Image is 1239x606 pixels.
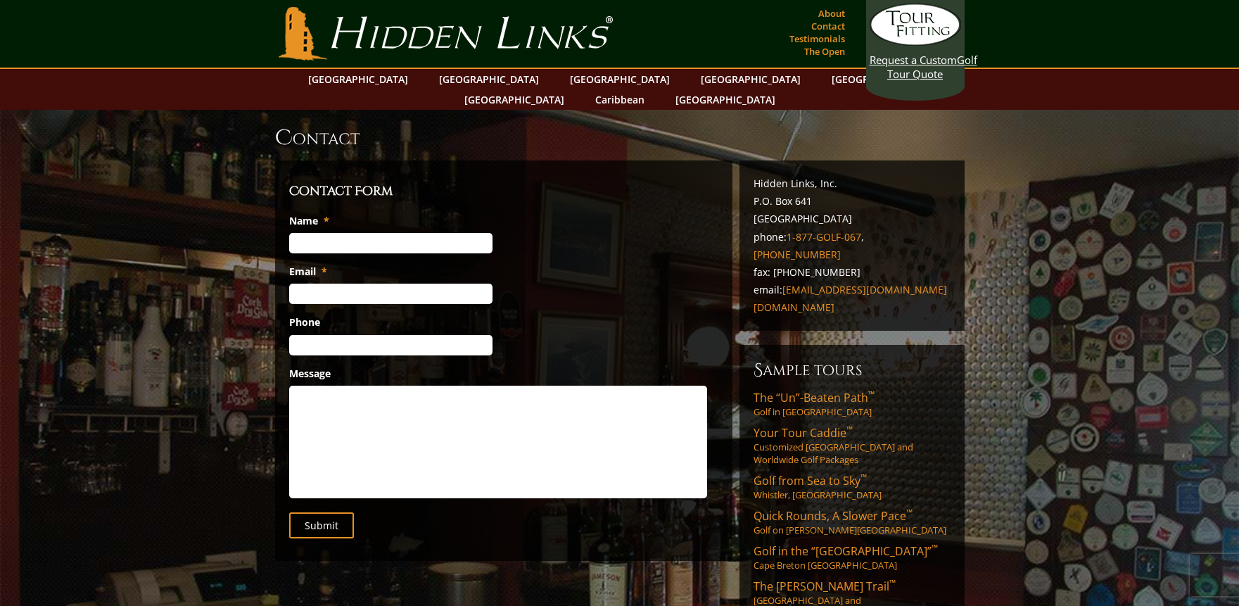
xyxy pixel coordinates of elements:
[754,248,841,261] a: [PHONE_NUMBER]
[754,508,913,524] span: Quick Rounds, A Slower Pace
[754,579,896,594] span: The [PERSON_NAME] Trail
[289,367,331,380] label: Message
[754,425,951,466] a: Your Tour Caddie™Customized [GEOGRAPHIC_DATA] and Worldwide Golf Packages
[432,69,546,89] a: [GEOGRAPHIC_DATA]
[889,577,896,589] sup: ™
[870,53,957,67] span: Request a Custom
[801,42,849,61] a: The Open
[906,507,913,519] sup: ™
[754,473,867,488] span: Golf from Sea to Sky
[668,89,782,110] a: [GEOGRAPHIC_DATA]
[782,283,947,296] a: [EMAIL_ADDRESS][DOMAIN_NAME]
[588,89,652,110] a: Caribbean
[457,89,571,110] a: [GEOGRAPHIC_DATA]
[815,4,849,23] a: About
[754,390,875,405] span: The “Un”-Beaten Path
[289,182,718,201] h3: Contact Form
[301,69,415,89] a: [GEOGRAPHIC_DATA]
[289,512,354,538] input: Submit
[563,69,677,89] a: [GEOGRAPHIC_DATA]
[754,359,951,381] h6: Sample Tours
[787,230,861,244] a: 1-877-GOLF-067
[289,265,327,278] label: Email
[754,390,951,418] a: The “Un”-Beaten Path™Golf in [GEOGRAPHIC_DATA]
[289,215,329,227] label: Name
[754,175,951,317] p: Hidden Links, Inc. P.O. Box 641 [GEOGRAPHIC_DATA] phone: , fax: [PHONE_NUMBER] email:
[754,543,951,572] a: Golf in the “[GEOGRAPHIC_DATA]”™Cape Breton [GEOGRAPHIC_DATA]
[846,424,853,436] sup: ™
[932,542,938,554] sup: ™
[860,472,867,484] sup: ™
[754,425,853,441] span: Your Tour Caddie
[754,543,938,559] span: Golf in the “[GEOGRAPHIC_DATA]”
[868,389,875,400] sup: ™
[275,124,965,152] h1: Contact
[825,69,939,89] a: [GEOGRAPHIC_DATA]
[754,508,951,536] a: Quick Rounds, A Slower Pace™Golf on [PERSON_NAME][GEOGRAPHIC_DATA]
[694,69,808,89] a: [GEOGRAPHIC_DATA]
[754,301,834,314] a: [DOMAIN_NAME]
[754,473,951,501] a: Golf from Sea to Sky™Whistler, [GEOGRAPHIC_DATA]
[289,316,320,329] label: Phone
[786,29,849,49] a: Testimonials
[808,16,849,36] a: Contact
[870,4,961,81] a: Request a CustomGolf Tour Quote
